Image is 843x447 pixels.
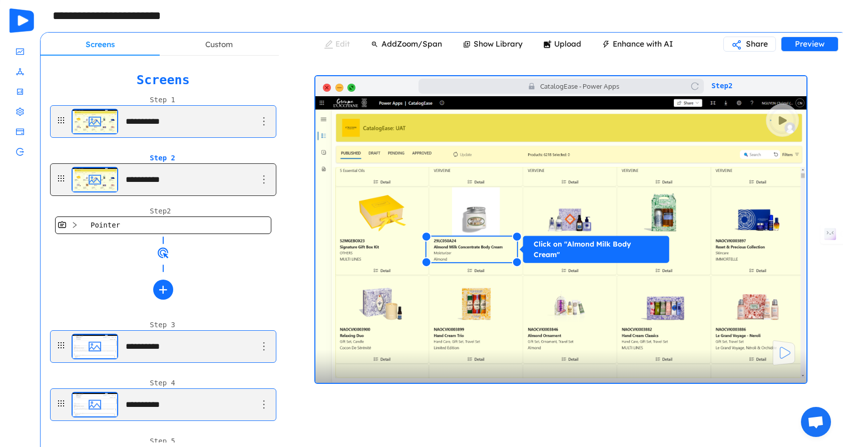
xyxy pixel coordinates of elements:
img: e58d2e53-c839-4c77-877b-152af8152536.png [315,96,806,383]
i: icon: deployment-unit [16,63,24,83]
p: Step 2 [704,81,799,91]
i: icon: picture [89,115,101,128]
div: Open chat [801,407,831,437]
div: Custom [160,33,279,56]
div: Add Zoom/Span [381,32,442,57]
i: icon: ellipsis [258,341,269,352]
i: icon: edit [324,40,333,49]
p: Step 5 [150,436,182,446]
p: CatalogEase - Power Apps [540,81,619,91]
i: icon: right [71,221,78,229]
p: Preview [795,32,824,57]
p: Share [746,32,768,57]
i: icon: thunderbolt [602,41,610,48]
i: icon: credit-card [16,123,24,143]
i: icon: picture [89,173,101,186]
i: icon: ellipsis [258,116,269,127]
img: minimizeIcon-bf539b3e.svg [335,84,343,92]
i: icon: logout [16,143,24,163]
img: closeIcon-843e22fb.svg [323,84,331,92]
p: Screens [137,71,190,90]
i: icon: setting [16,103,24,123]
div: Screens [41,33,160,56]
p: Step 3 [150,320,182,330]
button: icon: share-altShare [723,37,776,52]
i: icon: reload [691,82,699,90]
p: Step 4 [150,378,182,388]
div: Upload [554,32,581,57]
i: icon: picture [89,398,101,411]
p: Step 2 [150,206,182,216]
button: Preview [781,37,838,52]
img: pointerIcon-353fa1d8.svg [58,221,66,229]
span: Upload [533,36,591,52]
i: icon: ellipsis [258,174,269,185]
p: Step 2 [150,153,182,163]
p: Click on "Almond Milk Body Cream" [534,239,659,260]
h2: pointer [91,220,120,231]
img: maximizeIcon-038e71d8.svg [347,84,355,92]
div: Show Library [474,32,523,57]
p: + [159,280,168,300]
i: icon: picture [89,340,101,353]
i: icon: lock [528,83,535,90]
p: Step 1 [150,95,182,105]
div: Enhance with AI [613,32,673,57]
i: icon: ellipsis [258,399,269,410]
div: Edit [335,32,350,57]
i: icon: fund [16,43,24,63]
